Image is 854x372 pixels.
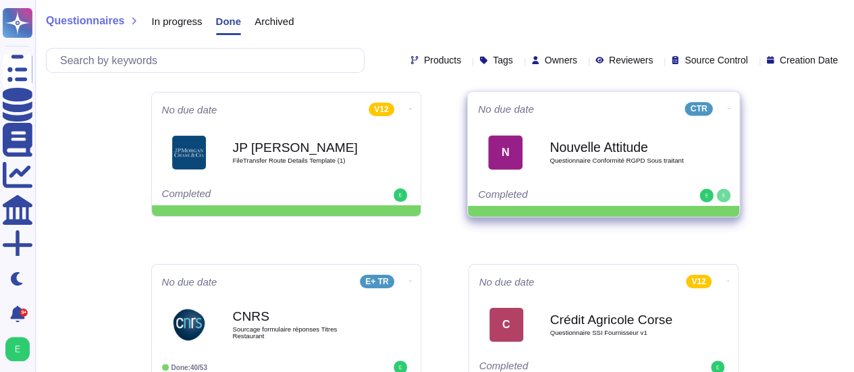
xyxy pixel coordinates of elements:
[53,49,364,72] input: Search by keywords
[550,140,686,153] b: Nouvelle Attitude
[685,102,712,115] div: CTR
[46,16,124,26] span: Questionnaires
[488,135,523,169] div: N
[369,103,394,116] div: V12
[493,55,513,65] span: Tags
[162,188,327,202] div: Completed
[394,188,407,202] img: user
[162,105,217,115] span: No due date
[233,157,368,164] span: FileTransfer Route Details Template (1)
[780,55,838,65] span: Creation Date
[162,277,217,287] span: No due date
[172,136,206,169] img: Logo
[360,275,394,288] div: E+ TR
[233,310,368,323] b: CNRS
[233,141,368,154] b: JP [PERSON_NAME]
[545,55,577,65] span: Owners
[685,55,747,65] span: Source Control
[255,16,294,26] span: Archived
[5,337,30,361] img: user
[151,16,202,26] span: In progress
[171,364,207,371] span: Done: 40/53
[550,157,686,164] span: Questionnaire Conformité RGPD Sous traitant
[550,313,685,326] b: Crédit Agricole Corse
[478,189,645,203] div: Completed
[550,329,685,336] span: Questionnaire SSI Fournisseur v1
[716,189,730,203] img: user
[686,275,711,288] div: V12
[489,308,523,342] div: C
[609,55,653,65] span: Reviewers
[479,277,535,287] span: No due date
[20,309,28,317] div: 9+
[699,189,713,203] img: user
[172,308,206,342] img: Logo
[3,334,39,364] button: user
[216,16,242,26] span: Done
[233,326,368,339] span: Sourcage formulaire réponses Titres Restaurant
[478,104,534,114] span: No due date
[424,55,461,65] span: Products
